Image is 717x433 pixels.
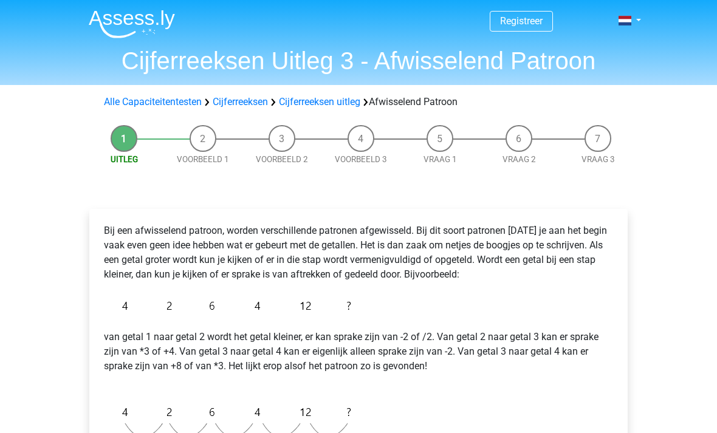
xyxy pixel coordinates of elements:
a: Alle Capaciteitentesten [104,96,202,107]
a: Voorbeeld 2 [256,155,308,164]
a: Cijferreeksen uitleg [279,96,360,107]
div: Afwisselend Patroon [99,95,618,109]
a: Vraag 2 [503,155,536,164]
img: Alternating_Example_intro_1.png [104,292,357,320]
h1: Cijferreeksen Uitleg 3 - Afwisselend Patroon [79,46,638,75]
a: Vraag 3 [581,155,615,164]
p: van getal 1 naar getal 2 wordt het getal kleiner, er kan sprake zijn van -2 of /2. Van getal 2 na... [104,330,613,388]
a: Vraag 1 [424,155,457,164]
a: Voorbeeld 3 [335,155,387,164]
img: Assessly [89,10,175,38]
a: Registreer [500,15,543,27]
a: Uitleg [111,155,138,164]
p: Bij een afwisselend patroon, worden verschillende patronen afgewisseld. Bij dit soort patronen [D... [104,223,613,282]
a: Voorbeeld 1 [177,155,229,164]
a: Cijferreeksen [213,96,268,107]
